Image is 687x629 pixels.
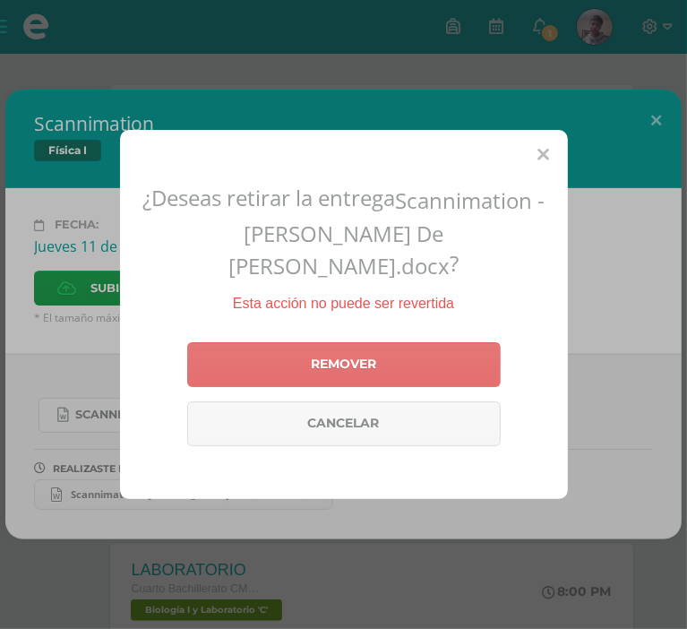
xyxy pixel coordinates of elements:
a: Cancelar [187,401,501,446]
span: Scannimation - [PERSON_NAME] De [PERSON_NAME].docx [228,186,545,280]
a: Remover [187,342,501,387]
h2: ¿Deseas retirar la entrega ? [142,183,546,280]
span: Close (Esc) [538,143,550,165]
span: Esta acción no puede ser revertida [233,296,454,311]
